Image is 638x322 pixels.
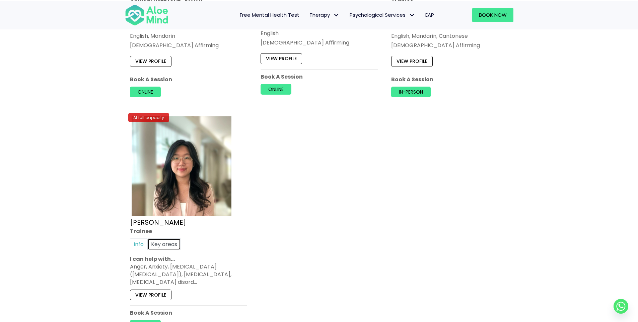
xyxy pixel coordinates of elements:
a: [PERSON_NAME] [130,218,186,227]
div: At full capacity [128,113,169,122]
p: Book A Session [391,76,508,83]
div: Online [130,23,247,30]
p: English [261,29,378,37]
div: Anger, Anxiety, [MEDICAL_DATA] ([MEDICAL_DATA]), [MEDICAL_DATA], [MEDICAL_DATA] disord… [130,263,247,286]
a: Book Now [472,8,513,22]
a: View profile [261,53,302,64]
p: Book A Session [130,309,247,317]
a: Psychological ServicesPsychological Services: submenu [345,8,420,22]
nav: Menu [177,8,439,22]
a: Info [130,238,147,250]
p: Book A Session [130,76,247,83]
span: Book Now [479,11,507,18]
p: Book A Session [261,73,378,81]
span: Therapy [309,11,340,18]
span: Psychological Services: submenu [407,10,417,20]
span: EAP [425,11,434,18]
img: Zi Xuan Trainee Aloe Mind [132,116,231,216]
p: English, Mandarin [130,32,247,40]
img: Aloe mind Logo [125,4,168,26]
div: [DEMOGRAPHIC_DATA] Affirming [261,39,378,46]
span: Psychological Services [350,11,415,18]
a: Online [261,84,291,95]
a: Online [130,87,161,97]
div: [DEMOGRAPHIC_DATA] Affirming [391,41,508,49]
a: Free Mental Health Test [235,8,304,22]
a: TherapyTherapy: submenu [304,8,345,22]
a: In-person [391,87,431,97]
div: [DEMOGRAPHIC_DATA] Affirming [130,41,247,49]
span: Free Mental Health Test [240,11,299,18]
a: View profile [130,290,171,300]
p: I can help with… [130,255,247,263]
div: In-Person [391,23,508,30]
a: Key areas [147,238,181,250]
p: English, Mandarin, Cantonese [391,32,508,40]
span: Therapy: submenu [332,10,341,20]
a: View profile [130,56,171,67]
div: Trainee [130,227,247,235]
a: Whatsapp [614,299,628,314]
a: EAP [420,8,439,22]
a: View profile [391,56,433,67]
